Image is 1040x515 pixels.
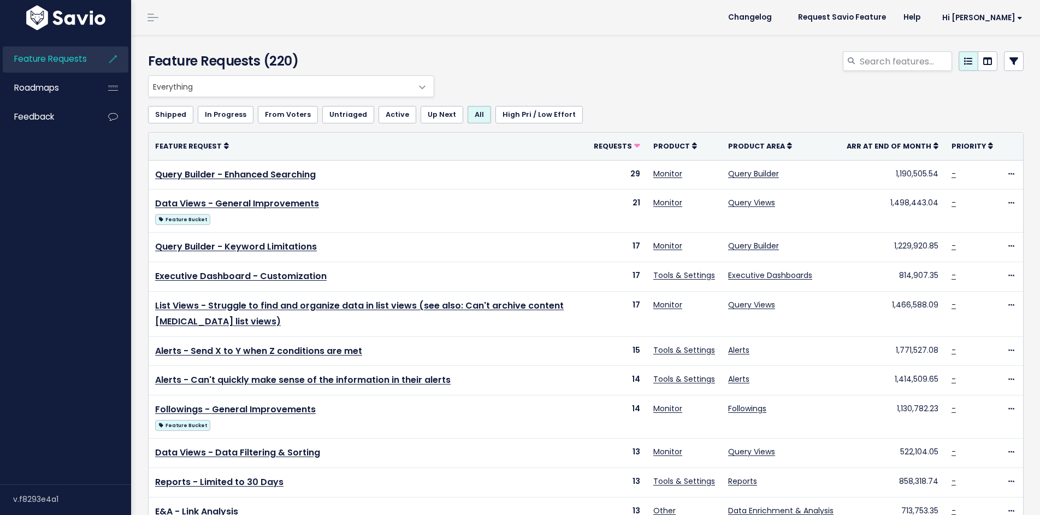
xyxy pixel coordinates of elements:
span: Everything [148,75,434,97]
span: Feature Bucket [155,214,210,225]
td: 814,907.35 [840,262,945,292]
a: List Views - Struggle to find and organize data in list views (see also: Can't archive content [M... [155,299,564,328]
span: Roadmaps [14,82,59,93]
td: 13 [587,439,647,468]
a: Query Builder - Enhanced Searching [155,168,316,181]
span: Priority [952,141,986,151]
a: - [952,403,956,414]
span: Feature Requests [14,53,87,64]
a: Followings [728,403,766,414]
a: Tools & Settings [653,374,715,384]
td: 14 [587,395,647,439]
a: - [952,168,956,179]
td: 17 [587,233,647,262]
td: 522,104.05 [840,439,945,468]
h4: Feature Requests (220) [148,51,429,71]
a: Request Savio Feature [789,9,895,26]
td: 1,190,505.54 [840,160,945,190]
span: Requests [594,141,632,151]
span: Feature Bucket [155,420,210,431]
a: Alerts - Send X to Y when Z conditions are met [155,345,362,357]
a: Priority [952,140,993,151]
td: 1,466,588.09 [840,291,945,336]
td: 14 [587,366,647,395]
a: Feature Request [155,140,229,151]
a: All [468,106,491,123]
a: Tools & Settings [653,270,715,281]
a: Monitor [653,197,682,208]
td: 858,318.74 [840,467,945,497]
td: 1,498,443.04 [840,190,945,233]
a: Monitor [653,403,682,414]
a: Query Views [728,299,775,310]
a: - [952,374,956,384]
a: Query Builder - Keyword Limitations [155,240,317,253]
a: Product [653,140,697,151]
a: Monitor [653,446,682,457]
a: Alerts - Can't quickly make sense of the information in their alerts [155,374,451,386]
a: - [952,476,956,487]
img: logo-white.9d6f32f41409.svg [23,5,108,30]
a: Monitor [653,299,682,310]
span: Product Area [728,141,785,151]
td: 1,414,509.65 [840,366,945,395]
a: Feature Bucket [155,212,210,226]
td: 17 [587,291,647,336]
a: Help [895,9,929,26]
ul: Filter feature requests [148,106,1024,123]
a: High Pri / Low Effort [495,106,583,123]
a: - [952,270,956,281]
input: Search features... [859,51,952,71]
a: Query Builder [728,168,779,179]
a: Query Views [728,197,775,208]
a: Product Area [728,140,792,151]
a: Monitor [653,168,682,179]
a: Followings - General Improvements [155,403,316,416]
a: Alerts [728,345,749,356]
span: ARR at End of Month [847,141,931,151]
a: In Progress [198,106,253,123]
a: Shipped [148,106,193,123]
span: Product [653,141,690,151]
td: 1,771,527.08 [840,336,945,366]
a: Up Next [421,106,463,123]
a: Hi [PERSON_NAME] [929,9,1031,26]
td: 21 [587,190,647,233]
a: - [952,197,956,208]
span: Feedback [14,111,54,122]
a: Untriaged [322,106,374,123]
a: Query Views [728,446,775,457]
span: Changelog [728,14,772,21]
a: From Voters [258,106,318,123]
a: - [952,240,956,251]
a: Monitor [653,240,682,251]
span: Feature Request [155,141,222,151]
a: Query Builder [728,240,779,251]
a: Executive Dashboards [728,270,812,281]
td: 15 [587,336,647,366]
a: Reports [728,476,757,487]
td: 1,229,920.85 [840,233,945,262]
a: ARR at End of Month [847,140,938,151]
a: Feedback [3,104,91,129]
a: Tools & Settings [653,476,715,487]
td: 13 [587,467,647,497]
a: Active [379,106,416,123]
a: Tools & Settings [653,345,715,356]
a: - [952,446,956,457]
span: Hi [PERSON_NAME] [942,14,1023,22]
td: 17 [587,262,647,292]
a: Feature Bucket [155,418,210,431]
span: Everything [149,76,412,97]
a: Alerts [728,374,749,384]
a: Executive Dashboard - Customization [155,270,327,282]
a: Feature Requests [3,46,91,72]
a: Data Views - Data Filtering & Sorting [155,446,320,459]
a: - [952,299,956,310]
a: Reports - Limited to 30 Days [155,476,283,488]
a: - [952,345,956,356]
a: Requests [594,140,640,151]
a: Roadmaps [3,75,91,100]
td: 29 [587,160,647,190]
a: Data Views - General Improvements [155,197,319,210]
